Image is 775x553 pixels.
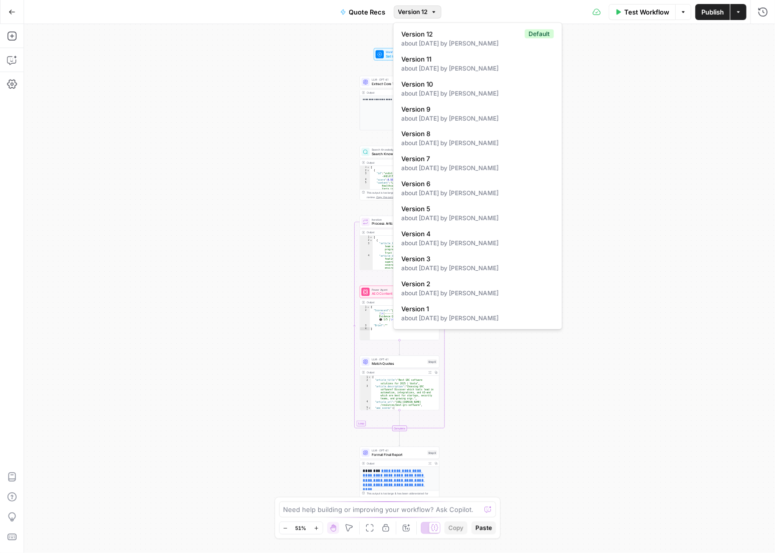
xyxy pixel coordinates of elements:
[372,448,425,452] span: LLM · GPT-4.1
[367,461,425,465] div: Output
[367,169,370,172] span: Toggle code folding, rows 2 through 6
[402,114,554,123] div: about [DATE] by [PERSON_NAME]
[360,410,371,413] div: 6
[376,496,396,499] span: Copy the output
[386,50,411,54] span: Workflow
[368,376,371,379] span: Toggle code folding, rows 1 through 61
[368,410,371,413] span: Toggle code folding, rows 6 through 9
[402,29,521,39] span: Version 12
[360,169,370,172] div: 2
[360,376,371,379] div: 1
[402,129,550,139] span: Version 8
[399,340,400,355] g: Edge from step_1 to step_6
[360,146,439,200] div: Search Knowledge BaseSearch Knowledge BaseStep 3Output[ { "id":"vsdid:3603746:rid:MPEjiXtRY15W -A...
[392,425,407,431] div: Complete
[372,221,425,226] span: Process Articles
[372,361,425,366] span: Match Quotes
[525,30,554,39] div: Default
[402,289,554,298] div: about [DATE] by [PERSON_NAME]
[402,104,550,114] span: Version 9
[367,370,425,374] div: Output
[360,385,371,400] div: 3
[402,79,550,89] span: Version 10
[360,236,373,239] div: 1
[471,521,496,534] button: Paste
[402,304,550,314] span: Version 1
[360,166,370,169] div: 1
[402,189,554,198] div: about [DATE] by [PERSON_NAME]
[402,154,550,164] span: Version 7
[367,306,370,309] span: Toggle code folding, rows 1 through 4
[376,195,396,198] span: Copy the output
[402,279,550,289] span: Version 2
[372,452,425,457] span: Format Final Report
[402,214,554,223] div: about [DATE] by [PERSON_NAME]
[402,254,550,264] span: Version 3
[402,54,550,64] span: Version 11
[360,309,370,324] div: 2
[372,148,425,152] span: Search Knowledge Base
[360,254,373,276] div: 4
[427,450,437,455] div: Step 9
[398,8,428,17] span: Version 12
[370,239,373,242] span: Toggle code folding, rows 2 through 52
[360,239,373,242] div: 2
[367,91,425,95] div: Output
[360,327,370,330] div: 4
[701,7,724,17] span: Publish
[360,400,371,406] div: 4
[334,4,392,20] button: Quote Recs
[360,172,370,178] div: 3
[367,491,437,499] div: This output is too large & has been abbreviated for review. to view the full content.
[360,216,439,270] div: LoopIterationProcess ArticlesStep 4Output[ { "article_title":"Force multiply your team and monito...
[360,178,370,181] div: 4
[360,48,439,61] div: WorkflowSet InputsInputs
[360,242,373,254] div: 3
[367,166,370,169] span: Toggle code folding, rows 1 through 7
[360,425,439,431] div: Complete
[402,204,550,214] span: Version 5
[370,236,373,239] span: Toggle code folding, rows 1 through 165
[402,229,550,239] span: Version 4
[367,161,425,165] div: Output
[367,300,425,304] div: Output
[695,4,730,20] button: Publish
[360,286,439,340] div: Power AgentAEO Content Scorecard - ForkStep 1Output{ "Scorecard":"| Quote-Related Metric | Score ...
[386,54,411,59] span: Set Inputs
[402,239,554,248] div: about [DATE] by [PERSON_NAME]
[372,81,425,86] span: Extract Core Topic
[367,230,425,234] div: Output
[372,78,425,82] span: LLM · GPT-4.1
[372,357,425,361] span: LLM · GPT-4.1
[448,523,463,532] span: Copy
[402,64,554,73] div: about [DATE] by [PERSON_NAME]
[372,291,426,296] span: AEO Content Scorecard - Fork
[402,264,554,273] div: about [DATE] by [PERSON_NAME]
[609,4,675,20] button: Test Workflow
[372,287,426,291] span: Power Agent
[402,164,554,173] div: about [DATE] by [PERSON_NAME]
[372,218,425,222] span: Iteration
[399,431,400,446] g: Edge from step_4-iteration-end to step_9
[360,306,370,309] div: 1
[402,89,554,98] div: about [DATE] by [PERSON_NAME]
[402,39,554,48] div: about [DATE] by [PERSON_NAME]
[367,191,437,199] div: This output is too large & has been abbreviated for review. to view the full content.
[624,7,669,17] span: Test Workflow
[444,521,467,534] button: Copy
[360,356,439,410] div: LLM · GPT-4.1Match QuotesStep 6Output{ "article_title":"Best GRC software solutions for 2025 | Va...
[349,7,386,17] span: Quote Recs
[402,179,550,189] span: Version 6
[475,523,492,532] span: Paste
[427,359,437,364] div: Step 6
[296,524,307,532] span: 51%
[368,406,371,409] span: Toggle code folding, rows 5 through 18
[360,379,371,385] div: 2
[402,314,554,323] div: about [DATE] by [PERSON_NAME]
[360,324,370,327] div: 3
[394,6,441,19] button: Version 12
[393,23,563,330] div: Version 12
[402,139,554,148] div: about [DATE] by [PERSON_NAME]
[360,406,371,409] div: 5
[372,151,425,156] span: Search Knowledge Base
